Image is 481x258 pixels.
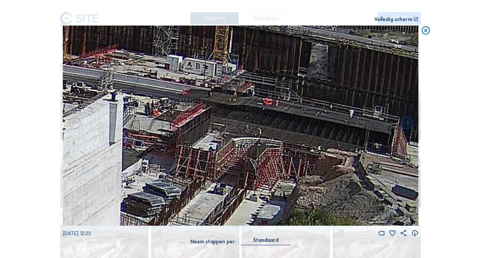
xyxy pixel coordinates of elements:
img: Image [63,26,419,226]
i: Back [399,116,414,131]
div: Neem stappen per: [191,239,236,244]
i: Forward [67,116,82,131]
span: [DATE] 12:25 [63,230,91,237]
div: Standaard [253,237,278,244]
div: Volledig scherm [374,17,412,22]
div: Standaard [241,237,290,244]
